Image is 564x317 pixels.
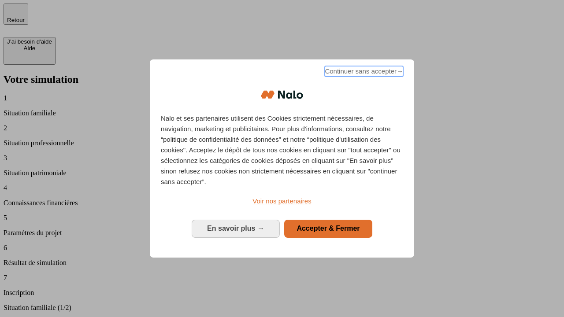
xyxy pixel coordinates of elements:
span: Voir nos partenaires [252,197,311,205]
button: Accepter & Fermer: Accepter notre traitement des données et fermer [284,220,372,237]
span: Continuer sans accepter→ [325,66,403,77]
span: En savoir plus → [207,225,264,232]
a: Voir nos partenaires [161,196,403,206]
img: Logo [261,81,303,108]
span: Accepter & Fermer [297,225,360,232]
button: En savoir plus: Configurer vos consentements [192,220,280,237]
p: Nalo et ses partenaires utilisent des Cookies strictement nécessaires, de navigation, marketing e... [161,113,403,187]
div: Bienvenue chez Nalo Gestion du consentement [150,59,414,257]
